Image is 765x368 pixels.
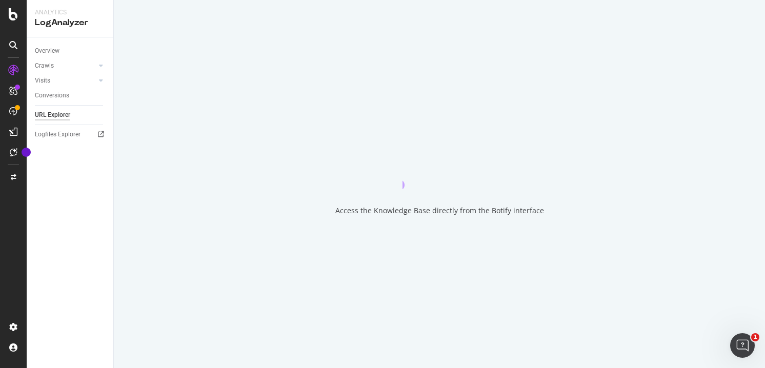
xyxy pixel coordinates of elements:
[35,17,105,29] div: LogAnalyzer
[335,206,544,216] div: Access the Knowledge Base directly from the Botify interface
[730,333,755,358] iframe: Intercom live chat
[35,60,96,71] a: Crawls
[35,75,50,86] div: Visits
[35,110,106,120] a: URL Explorer
[35,110,70,120] div: URL Explorer
[35,46,59,56] div: Overview
[35,90,106,101] a: Conversions
[35,90,69,101] div: Conversions
[35,129,80,140] div: Logfiles Explorer
[22,148,31,157] div: Tooltip anchor
[35,75,96,86] a: Visits
[35,8,105,17] div: Analytics
[751,333,759,341] span: 1
[35,129,106,140] a: Logfiles Explorer
[35,46,106,56] a: Overview
[402,152,476,189] div: animation
[35,60,54,71] div: Crawls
